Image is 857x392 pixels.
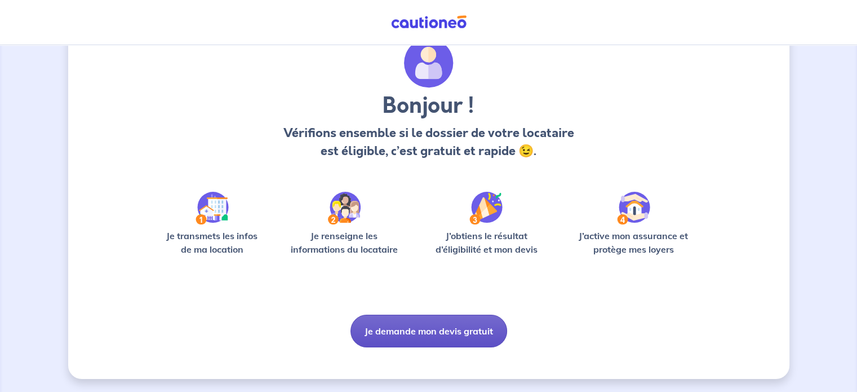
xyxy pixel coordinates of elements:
img: /static/f3e743aab9439237c3e2196e4328bba9/Step-3.svg [469,192,503,224]
img: Cautioneo [387,15,471,29]
h3: Bonjour ! [280,93,577,120]
p: Je renseigne les informations du locataire [284,229,405,256]
p: Vérifions ensemble si le dossier de votre locataire est éligible, c’est gratuit et rapide 😉. [280,124,577,160]
img: /static/bfff1cf634d835d9112899e6a3df1a5d/Step-4.svg [617,192,650,224]
img: /static/c0a346edaed446bb123850d2d04ad552/Step-2.svg [328,192,361,224]
p: J’obtiens le résultat d’éligibilité et mon devis [423,229,550,256]
p: J’active mon assurance et protège mes loyers [568,229,699,256]
button: Je demande mon devis gratuit [350,315,507,347]
img: /static/90a569abe86eec82015bcaae536bd8e6/Step-1.svg [196,192,229,224]
img: archivate [404,38,454,88]
p: Je transmets les infos de ma location [158,229,266,256]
